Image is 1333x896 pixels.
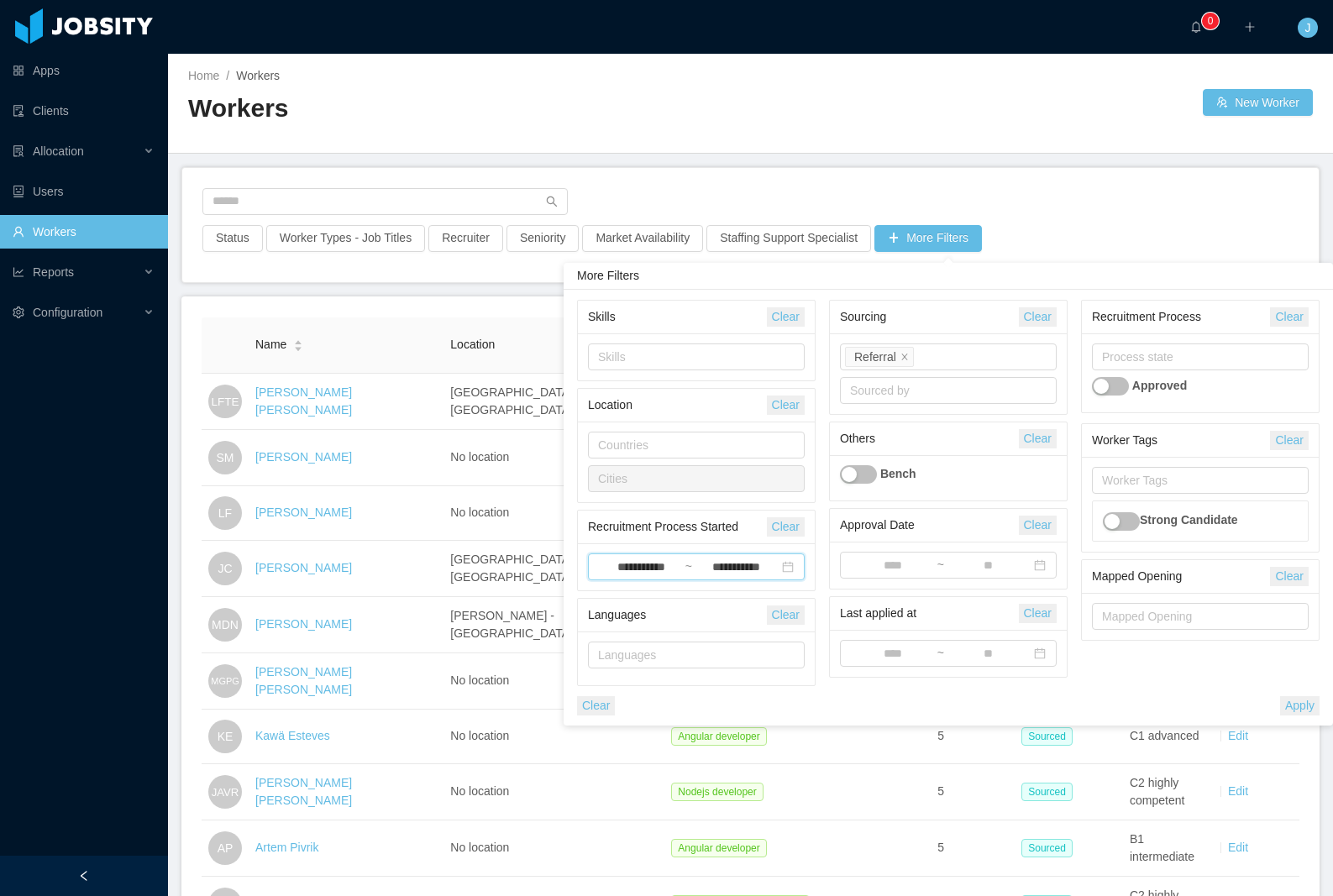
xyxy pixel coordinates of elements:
[840,510,1019,541] div: Approval Date
[255,841,318,854] a: Artem Pivrik
[1021,727,1073,746] span: Sourced
[1102,472,1291,489] div: Worker Tags
[236,69,280,82] span: Workers
[582,225,703,252] button: Market Availability
[1102,348,1291,365] div: Process state
[1021,729,1079,742] a: Sourced
[1021,784,1079,798] a: Sourced
[13,54,155,87] a: icon: appstoreApps
[931,764,1015,820] td: 5
[671,839,766,857] span: Angular developer
[931,820,1015,877] td: 5
[1140,513,1238,527] strong: Strong Candidate
[293,338,303,349] div: Sort
[443,710,664,764] td: No location
[443,597,664,653] td: [PERSON_NAME] - [GEOGRAPHIC_DATA]
[218,496,232,530] span: LF
[767,396,805,415] button: Clear
[218,720,234,753] span: KE
[211,385,239,417] span: LFTE
[767,517,805,537] button: Clear
[880,467,916,480] strong: Bench
[767,307,805,327] button: Clear
[671,783,763,801] span: Nodejs developer
[1092,301,1271,333] div: Recruitment Process
[931,710,1015,764] td: 5
[1019,307,1057,327] button: Clear
[1228,841,1248,854] a: Edit
[1123,710,1207,764] td: C1 advanced
[428,225,503,252] button: Recruiter
[443,764,664,820] td: No location
[1203,89,1313,116] a: icon: usergroup-addNew Worker
[845,347,914,367] li: Referral
[598,437,787,453] div: Countries
[588,301,767,333] div: Skills
[33,306,102,319] span: Configuration
[1123,764,1207,820] td: C2 highly competent
[564,263,1333,290] div: More Filters
[255,506,352,519] a: [PERSON_NAME]
[294,344,303,349] i: icon: caret-down
[1102,608,1291,625] div: Mapped Opening
[294,338,303,343] i: icon: caret-up
[443,374,664,430] td: [GEOGRAPHIC_DATA] - [GEOGRAPHIC_DATA]
[266,225,425,252] button: Worker Types - Job Titles
[850,382,1039,399] div: Sourced by
[1034,647,1046,659] i: icon: calendar
[854,348,896,366] div: Referral
[188,69,219,82] a: Home
[1270,431,1308,450] button: Clear
[13,266,24,278] i: icon: line-chart
[255,561,352,574] a: [PERSON_NAME]
[1021,839,1073,857] span: Sourced
[255,450,352,464] a: [PERSON_NAME]
[188,92,751,126] h2: Workers
[1228,729,1248,742] a: Edit
[255,385,352,417] a: [PERSON_NAME] [PERSON_NAME]
[588,600,767,631] div: Languages
[226,69,229,82] span: /
[900,353,909,363] i: icon: close
[506,225,579,252] button: Seniority
[218,831,234,865] span: AP
[212,608,239,642] span: MDN
[13,215,155,249] a: icon: userWorkers
[1019,429,1057,448] button: Clear
[546,196,558,207] i: icon: search
[255,729,330,742] a: Kawä Esteves
[671,727,766,746] span: Angular developer
[255,665,352,696] a: [PERSON_NAME] [PERSON_NAME]
[255,617,352,631] a: [PERSON_NAME]
[1132,379,1187,392] strong: Approved
[840,423,1019,454] div: Others
[443,486,664,541] td: No location
[1021,841,1079,854] a: Sourced
[577,696,615,715] button: Clear
[217,441,234,474] span: SM
[443,653,664,710] td: No location
[588,511,767,542] div: Recruitment Process Started
[840,301,1019,333] div: Sourcing
[767,605,805,625] button: Clear
[598,470,787,487] div: Cities
[13,307,24,318] i: icon: setting
[212,776,239,808] span: JAVR
[1019,516,1057,535] button: Clear
[1092,561,1271,592] div: Mapped Opening
[1270,567,1308,586] button: Clear
[218,552,232,585] span: JC
[443,820,664,877] td: No location
[840,598,1019,629] div: Last applied at
[255,336,286,354] span: Name
[782,561,794,573] i: icon: calendar
[1092,425,1271,456] div: Worker Tags
[1305,18,1311,38] span: J
[1202,13,1219,29] sup: 0
[1270,307,1308,327] button: Clear
[33,265,74,279] span: Reports
[13,175,155,208] a: icon: robotUsers
[1190,21,1202,33] i: icon: bell
[1228,784,1248,798] a: Edit
[1021,783,1073,801] span: Sourced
